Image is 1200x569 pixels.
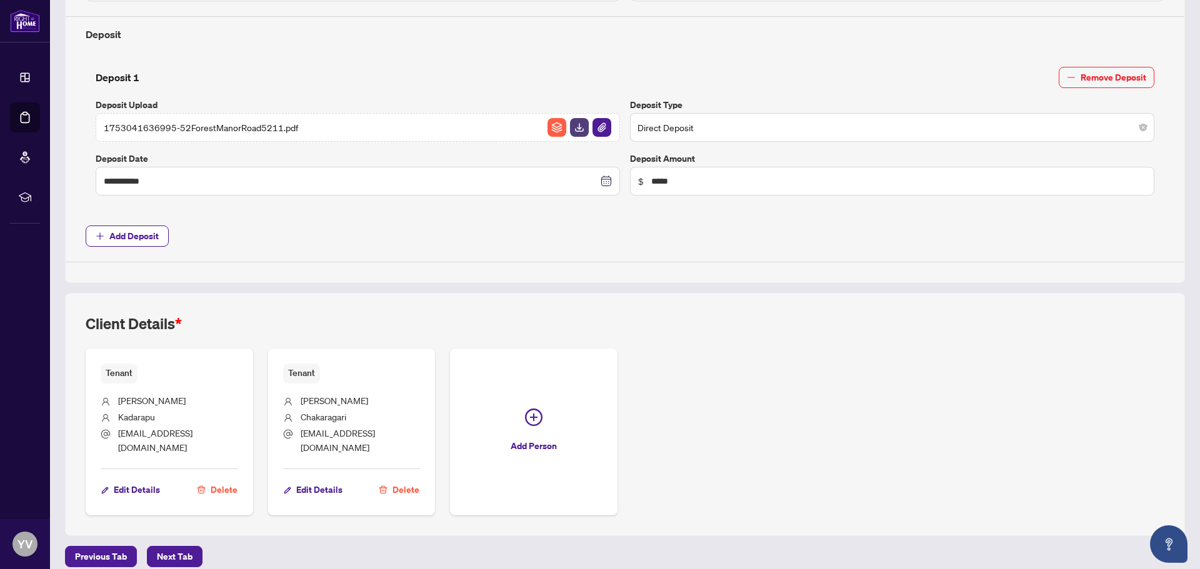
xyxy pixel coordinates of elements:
[301,395,368,406] span: [PERSON_NAME]
[1081,67,1146,87] span: Remove Deposit
[86,314,182,334] h2: Client Details
[378,479,420,500] button: Delete
[118,411,155,422] span: Kadarapu
[1059,67,1154,88] button: Remove Deposit
[118,395,186,406] span: [PERSON_NAME]
[450,349,617,515] button: Add Person
[104,121,298,134] span: 1753041636995-52ForestManorRoad5211.pdf
[392,480,419,500] span: Delete
[283,479,343,500] button: Edit Details
[592,118,611,137] img: File Attachement
[630,152,1154,166] label: Deposit Amount
[96,152,620,166] label: Deposit Date
[101,479,161,500] button: Edit Details
[630,98,1154,112] label: Deposit Type
[86,225,169,247] button: Add Deposit
[118,427,192,453] span: [EMAIL_ADDRESS][DOMAIN_NAME]
[592,117,612,137] button: File Attachement
[547,117,567,137] button: File Archive
[196,479,238,500] button: Delete
[147,546,202,567] button: Next Tab
[96,70,139,85] h4: Deposit 1
[75,547,127,567] span: Previous Tab
[65,546,137,567] button: Previous Tab
[547,118,566,137] img: File Archive
[525,408,542,426] span: plus-circle
[157,547,192,567] span: Next Tab
[86,27,1164,42] h4: Deposit
[114,480,160,500] span: Edit Details
[283,364,320,383] span: Tenant
[301,427,375,453] span: [EMAIL_ADDRESS][DOMAIN_NAME]
[109,226,159,246] span: Add Deposit
[10,9,40,32] img: logo
[1150,525,1187,563] button: Open asap
[570,118,589,137] img: File Download
[96,232,104,240] span: plus
[96,113,620,142] span: 1753041636995-52ForestManorRoad5211.pdfFile ArchiveFile DownloadFile Attachement
[211,480,237,500] span: Delete
[17,535,32,553] span: YV
[1067,73,1076,82] span: minus
[638,174,644,188] span: $
[296,480,342,500] span: Edit Details
[101,364,137,383] span: Tenant
[96,98,620,112] label: Deposit Upload
[569,117,589,137] button: File Download
[637,116,1147,139] span: Direct Deposit
[511,436,557,456] span: Add Person
[1139,124,1147,131] span: close-circle
[301,411,346,422] span: Chakaragari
